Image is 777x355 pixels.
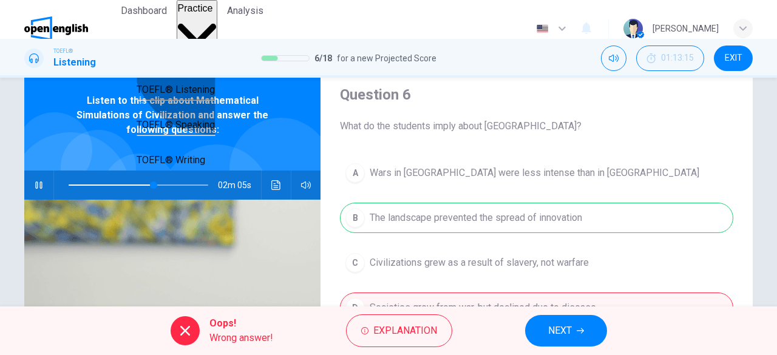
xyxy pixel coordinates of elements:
[623,19,643,38] img: Profile picture
[636,46,704,71] button: 01:13:15
[340,119,733,134] span: What do the students imply about [GEOGRAPHIC_DATA]?
[218,171,261,200] span: 02m 05s
[137,101,215,132] div: TOEFL® Speaking
[525,315,607,347] button: NEXT
[653,21,719,36] div: [PERSON_NAME]
[137,66,215,97] div: TOEFL® Listening
[178,3,213,13] span: Practice
[714,46,753,71] button: EXIT
[266,171,286,200] button: Click to see the audio transcription
[209,316,273,331] span: Oops!
[53,55,96,70] h1: Listening
[548,322,572,339] span: NEXT
[227,4,263,18] span: Analysis
[314,51,332,66] span: 6 / 18
[24,16,88,41] img: OpenEnglish logo
[346,314,452,347] button: Explanation
[725,53,742,63] span: EXIT
[137,84,215,95] span: TOEFL® Listening
[340,85,733,104] h4: Question 6
[601,46,626,71] div: Mute
[137,136,215,167] div: TOEFL® Writing
[137,119,215,130] span: TOEFL® Speaking
[24,16,116,41] a: OpenEnglish logo
[535,24,550,33] img: en
[661,53,694,63] span: 01:13:15
[636,46,704,71] div: Hide
[209,331,273,345] span: Wrong answer!
[64,93,281,137] span: Listen to this clip about Mathematical Simulations of Civilization and answer the following quest...
[53,47,73,55] span: TOEFL®
[121,4,167,18] span: Dashboard
[137,154,205,166] span: TOEFL® Writing
[373,322,437,339] span: Explanation
[337,51,436,66] span: for a new Projected Score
